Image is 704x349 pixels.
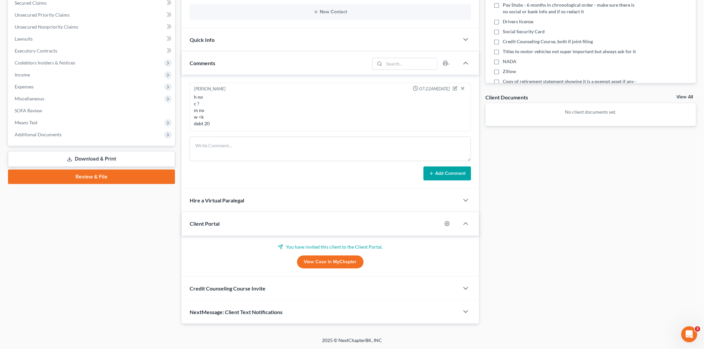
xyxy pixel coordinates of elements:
p: No client documents yet. [491,109,691,115]
span: Quick Info [190,37,215,43]
span: Lawsuits [15,36,33,42]
div: 2025 © NextChapterBK, INC [162,337,542,349]
span: Unsecured Priority Claims [15,12,70,18]
a: Review & File [8,170,175,184]
div: [PERSON_NAME] [194,86,226,92]
span: Social Security Card [503,28,545,35]
a: Lawsuits [9,33,175,45]
span: NextMessage: Client Text Notifications [190,309,282,315]
span: Titles to motor vehicles not super important but always ask for it [503,48,636,55]
span: Client Portal [190,220,220,227]
span: Income [15,72,30,77]
span: Miscellaneous [15,96,44,101]
a: View All [677,95,693,99]
span: Pay Stubs - 6 months in chronological order - make sure there is no social or bank info and if so... [503,2,638,15]
span: Means Test [15,120,38,125]
span: Hire a Virtual Paralegal [190,197,244,203]
iframe: Intercom live chat [681,326,697,342]
span: Codebtors Insiders & Notices [15,60,75,65]
span: Expenses [15,84,34,89]
span: Zillow [503,68,516,75]
span: SOFA Review [15,108,42,113]
a: SOFA Review [9,105,175,117]
span: Credit Counseling Course Invite [190,285,265,291]
span: Additional Documents [15,132,62,137]
a: View Case in MyChapter [297,256,364,269]
span: Unsecured Nonpriority Claims [15,24,78,30]
a: Unsecured Nonpriority Claims [9,21,175,33]
a: Download & Print [8,151,175,167]
a: Executory Contracts [9,45,175,57]
input: Search... [384,58,437,69]
button: Add Comment [424,167,471,180]
span: Credit Counseling Course, both if joint filing [503,38,593,45]
span: NADA [503,58,517,65]
span: Drivers license [503,18,534,25]
p: You have invited this client to the Client Portal. [190,244,471,250]
div: h no c ? m no w <k debt 20 [194,94,467,127]
span: 3 [695,326,700,332]
div: Client Documents [486,94,528,101]
button: New Contact [195,9,466,15]
span: Copy of retirement statement showing it is a exempt asset if any - ONLY CH 13 [503,78,638,91]
a: Unsecured Priority Claims [9,9,175,21]
span: 07:22AM[DATE] [420,86,450,92]
span: Executory Contracts [15,48,57,54]
span: Comments [190,60,215,66]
